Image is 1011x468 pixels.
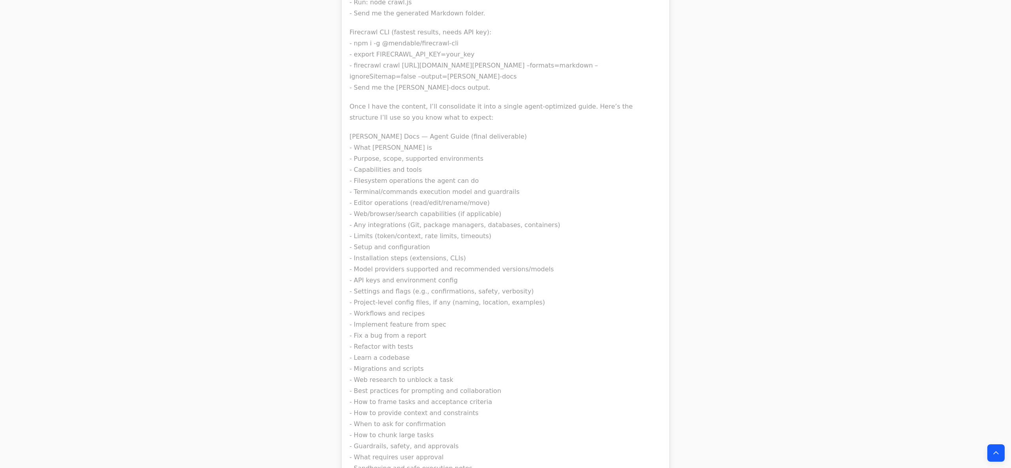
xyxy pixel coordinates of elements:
button: Back to top [987,444,1005,462]
p: Once I have the content, I’ll consolidate it into a single agent-optimized guide. Here’s the stru... [350,101,661,123]
p: Firecrawl CLI (fastest results, needs API key): - npm i -g @mendable/firecrawl-cli - export FIREC... [350,27,661,93]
